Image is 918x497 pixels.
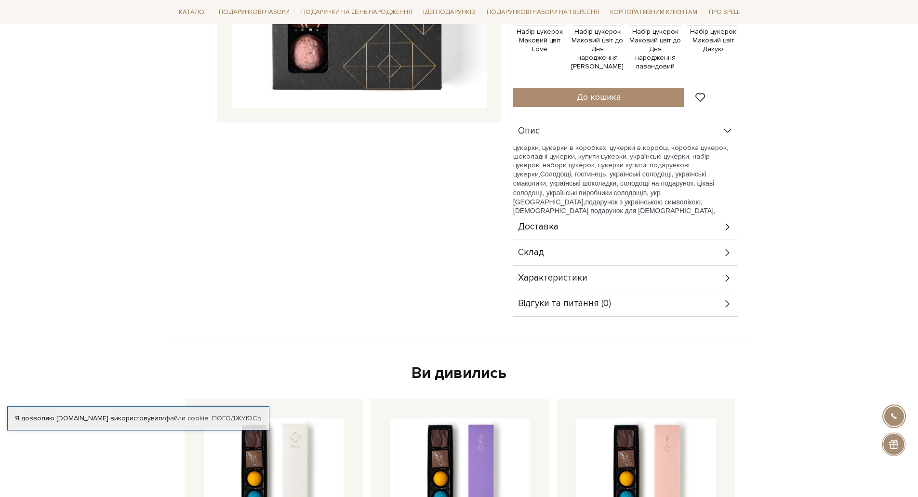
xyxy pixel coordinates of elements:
a: Подарункові набори [215,5,293,20]
span: Солодощі, гостинець, українські солодощі, українські смаколики, українські шоколадки, солодощі на... [513,170,715,206]
p: цукерки, цукерки в коробках, цукерки в коробці, коробка цукерок, шоколадні цукерки, купити цукерк... [513,144,738,225]
a: Погоджуюсь [212,414,261,423]
span: подарунок з українською символікою, [DEMOGRAPHIC_DATA] подарунок для [DEMOGRAPHIC_DATA], подаруно... [513,198,716,223]
a: Каталог [175,5,212,20]
span: Характеристики [518,274,587,282]
span: Опис [518,127,540,135]
button: До кошика [513,88,684,107]
span: Відгуки та питання (0) [518,299,611,308]
a: файли cookie [165,414,209,422]
a: Корпоративним клієнтам [606,4,701,20]
a: Про Spell [705,5,744,20]
a: Подарункові набори на 1 Вересня [483,4,603,20]
span: Набір цукерок Маковий цвіт Дякую [687,27,740,54]
span: Набір цукерок Маковий цвіт до Дня народження лавандовий [629,27,682,71]
div: Ви дивились [181,363,738,384]
a: Ідеї подарунків [419,5,479,20]
span: Набір цукерок Маковий цвіт до Дня народження [PERSON_NAME] [571,27,624,71]
span: Набір цукерок Маковий цвіт Love [513,27,566,54]
a: Подарунки на День народження [297,5,416,20]
div: Я дозволяю [DOMAIN_NAME] використовувати [8,414,269,423]
span: Склад [518,248,544,257]
span: До кошика [577,92,621,102]
span: Доставка [518,223,559,231]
